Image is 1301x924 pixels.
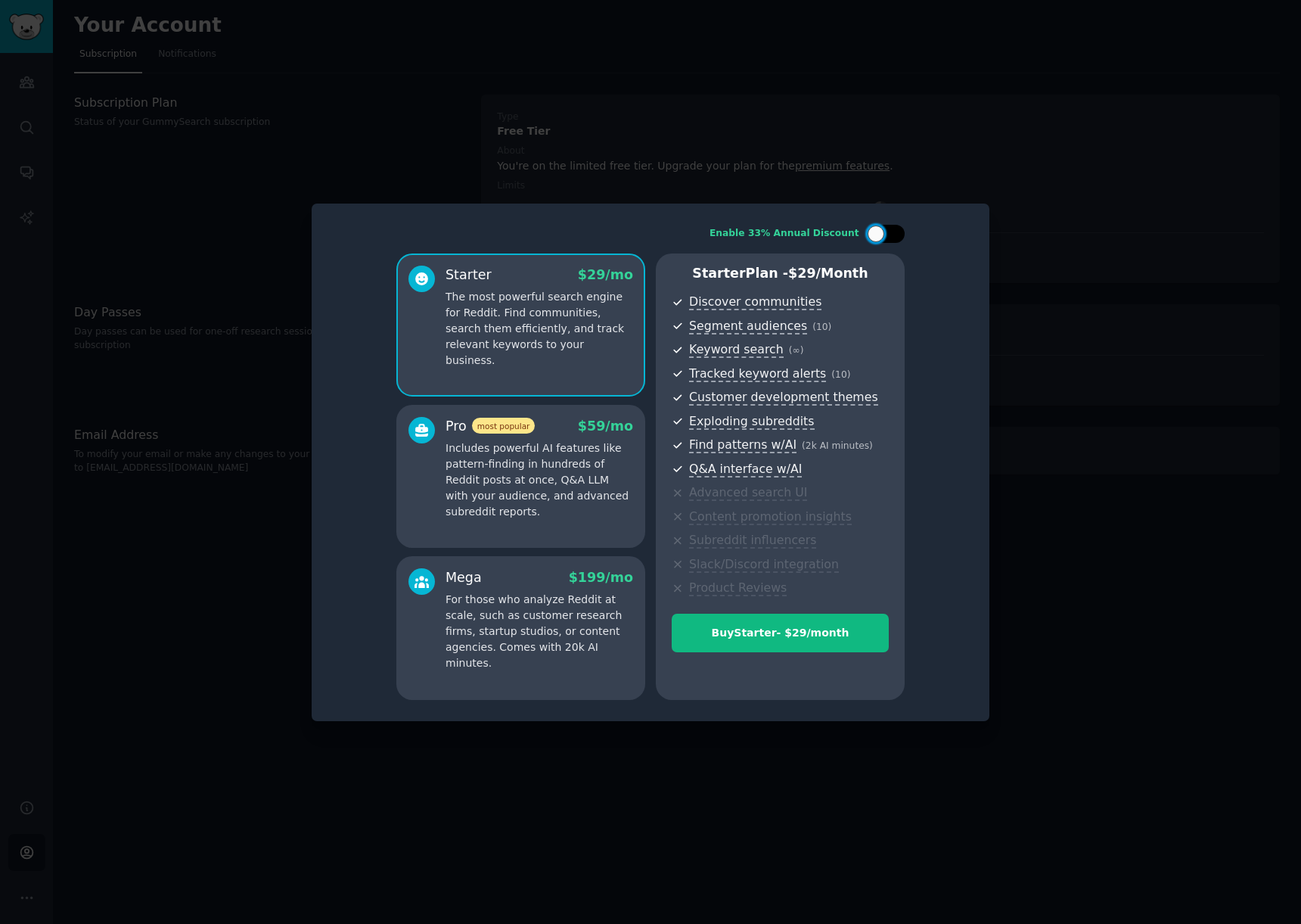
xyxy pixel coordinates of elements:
span: most popular [472,418,536,434]
div: Starter [446,266,492,285]
p: Includes powerful AI features like pattern-finding in hundreds of Reddit posts at once, Q&A LLM w... [446,440,633,520]
div: Buy Starter - $ 29 /month [672,625,888,641]
span: $ 29 /month [788,266,868,281]
div: Enable 33% Annual Discount [709,227,859,241]
p: For those who analyze Reddit at scale, such as customer research firms, startup studios, or conte... [446,592,633,671]
span: $ 199 /mo [569,570,633,585]
p: The most powerful search engine for Reddit. Find communities, search them efficiently, and track ... [446,289,633,369]
div: Pro [446,417,535,436]
button: BuyStarter- $29/month [672,614,889,652]
span: Content promotion insights [689,509,852,525]
span: Advanced search UI [689,485,807,501]
span: ( 2k AI minutes ) [802,440,873,451]
div: Mega [446,568,482,587]
span: Slack/Discord integration [689,557,839,573]
span: Discover communities [689,294,821,310]
span: Q&A interface w/AI [689,462,802,478]
span: Keyword search [689,342,784,358]
span: Segment audiences [689,319,807,334]
span: $ 59 /mo [578,418,633,434]
span: Product Reviews [689,580,787,596]
span: ( 10 ) [812,322,831,332]
span: Tracked keyword alerts [689,366,826,382]
span: Find patterns w/AI [689,437,796,453]
span: ( 10 ) [831,369,850,380]
span: ( ∞ ) [789,345,804,356]
span: Subreddit influencers [689,533,816,549]
span: Exploding subreddits [689,414,814,430]
p: Starter Plan - [672,264,889,283]
span: $ 29 /mo [578,267,633,282]
span: Customer development themes [689,390,878,406]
